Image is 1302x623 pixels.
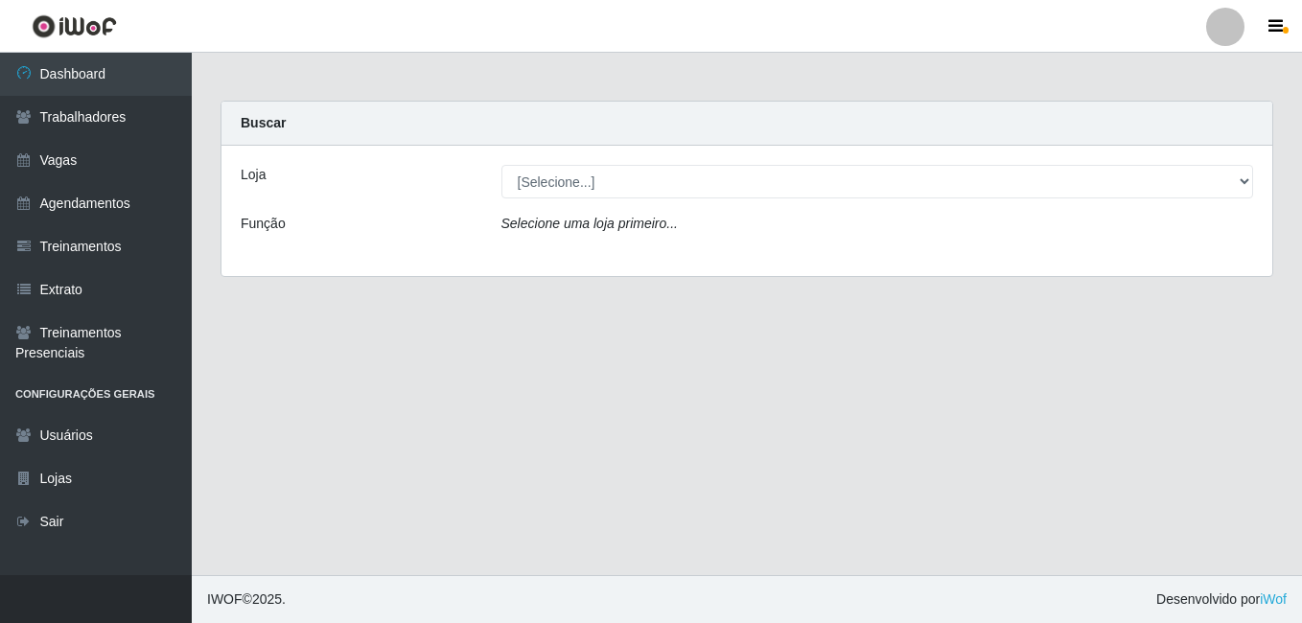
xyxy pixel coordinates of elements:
[241,165,266,185] label: Loja
[207,591,243,607] span: IWOF
[501,216,678,231] i: Selecione uma loja primeiro...
[32,14,117,38] img: CoreUI Logo
[1156,589,1287,610] span: Desenvolvido por
[241,115,286,130] strong: Buscar
[207,589,286,610] span: © 2025 .
[1260,591,1287,607] a: iWof
[241,214,286,234] label: Função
